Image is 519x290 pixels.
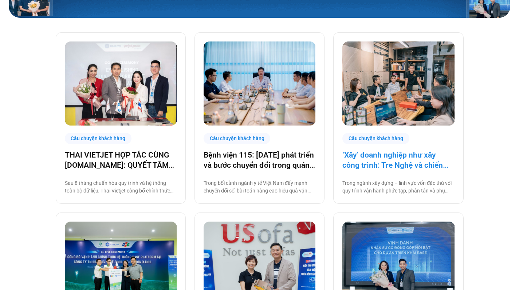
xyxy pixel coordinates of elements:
p: Trong bối cảnh ngành y tế Việt Nam đẩy mạnh chuyển đổi số, bài toán nâng cao hiệu quả vận hành đa... [204,179,315,195]
div: Câu chuyện khách hàng [204,133,271,144]
a: ‘Xây’ doanh nghiệp như xây công trình: Tre Nghệ và chiến lược chuyển đổi từ gốc [342,150,454,170]
div: Câu chuyện khách hàng [342,133,409,144]
p: Trong ngành xây dựng – lĩnh vực vốn đặc thù với quy trình vận hành phức tạp, phân tán và phụ thuộ... [342,179,454,195]
a: THAI VIETJET HỢP TÁC CÙNG [DOMAIN_NAME]: QUYẾT TÂM “CẤT CÁNH” CHUYỂN ĐỔI SỐ [65,150,177,170]
div: Câu chuyện khách hàng [65,133,132,144]
a: Bệnh viện 115: [DATE] phát triển và bước chuyển đổi trong quản trị bệnh viện tư nhân [204,150,315,170]
p: Sau 8 tháng chuẩn hóa quy trình và hệ thống toàn bộ dữ liệu, Thai Vietjet công bố chính thức vận ... [65,179,177,195]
